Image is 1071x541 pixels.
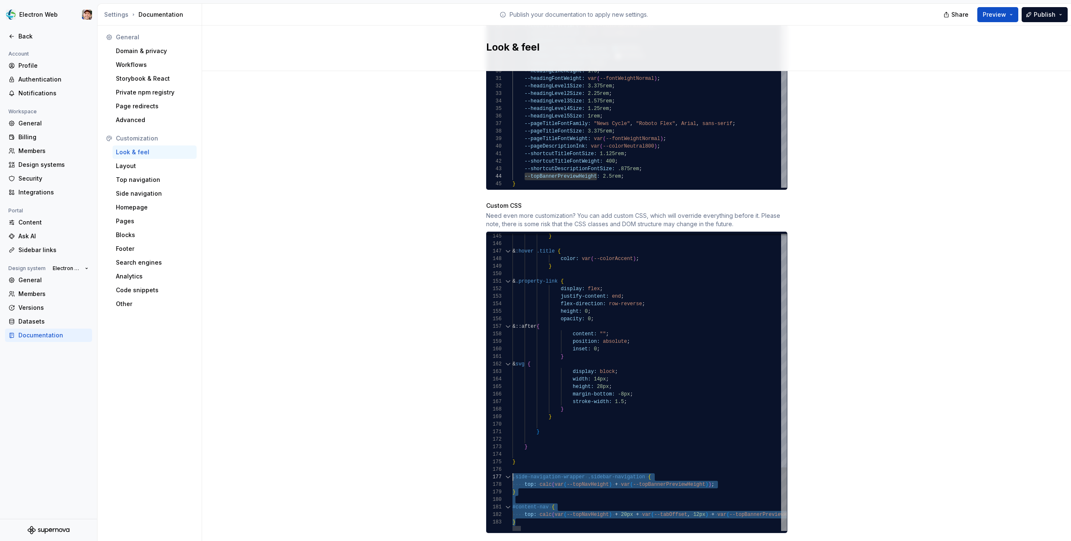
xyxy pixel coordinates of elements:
span: height: [561,309,582,314]
div: Design system [5,263,49,273]
span: flex-direction: [561,301,606,307]
div: 39 [487,135,502,143]
div: Click to collapse the range. [502,278,513,285]
a: Storybook & React [113,72,197,85]
div: 178 [487,481,502,488]
a: Blocks [113,228,197,242]
div: 154 [487,300,502,308]
div: 164 [487,375,502,383]
div: Blocks [116,231,193,239]
span: ; [588,309,591,314]
div: Security [18,174,89,183]
div: 145 [487,232,502,240]
h2: Look & feel [486,41,777,54]
span: --shortcutTitleFontWeight: [524,158,602,164]
a: Look & feel [113,145,197,159]
div: Other [116,300,193,308]
span: ; [609,106,612,112]
div: 40 [487,143,502,150]
button: Publish [1022,7,1068,22]
div: Authentication [18,75,89,84]
a: Notifications [5,87,92,100]
span: ; [624,151,627,157]
a: Analytics [113,270,197,283]
div: 146 [487,240,502,248]
div: 165 [487,383,502,390]
span: } [524,444,527,450]
span: --shortcutDescriptionFontSize: [524,166,615,172]
span: , [630,121,633,127]
span: "" [600,331,605,337]
div: 180 [487,496,502,503]
a: Supernova Logo [28,526,69,534]
div: 172 [487,436,502,443]
span: var [591,143,600,149]
div: 163 [487,368,502,375]
span: ; [627,339,630,345]
span: } [512,181,515,187]
span: ; [615,158,617,164]
a: Integrations [5,186,92,199]
div: 45 [487,180,502,188]
span: display: [561,286,585,292]
a: Content [5,216,92,229]
span: } [561,406,564,412]
a: Documentation [5,329,92,342]
span: { [558,248,561,254]
span: } [561,354,564,360]
span: ; [624,399,627,405]
span: --headingLevel5Size: [524,113,584,119]
span: 1.25rem [588,106,609,112]
span: } [548,414,551,420]
div: 33 [487,90,502,97]
div: Search engines [116,258,193,267]
span: stroke-width: [573,399,612,405]
span: --topBannerPreviewHeight [633,482,705,487]
div: Click to collapse the range. [502,323,513,330]
span: 2.25rem [588,91,609,97]
div: 147 [487,248,502,255]
span: 3.375rem [588,83,612,89]
div: 38 [487,128,502,135]
span: color: [561,256,579,262]
div: Ask AI [18,232,89,240]
span: var [594,136,603,142]
span: --headingLevel3Size: [524,98,584,104]
div: 42 [487,158,502,165]
div: Portal [5,206,26,216]
span: ; [621,174,624,179]
span: 0 [584,309,587,314]
span: ( [600,143,602,149]
div: Account [5,49,32,59]
a: Advanced [113,113,197,127]
span: Arial [681,121,696,127]
span: ) [654,76,657,82]
div: Click to collapse the range. [502,248,513,255]
div: Domain & privacy [116,47,193,55]
a: Domain & privacy [113,44,197,58]
span: .property-link [515,278,558,284]
p: Publish your documentation to apply new settings. [510,10,648,19]
div: 36 [487,112,502,120]
div: Advanced [116,116,193,124]
span: ; [636,256,639,262]
div: Documentation [104,10,198,19]
div: 175 [487,458,502,466]
div: 181 [487,503,502,511]
img: f6f21888-ac52-4431-a6ea-009a12e2bf23.png [6,10,16,20]
span: ; [609,384,612,390]
span: { [536,324,539,329]
div: 32 [487,82,502,90]
img: Chris Greufe [82,10,92,20]
span: display: [573,369,597,375]
div: General [116,33,193,41]
span: + [615,482,617,487]
span: , [696,121,699,127]
span: justify-content: [561,293,609,299]
span: ; [612,98,615,104]
span: var [588,76,597,82]
span: ; [732,121,735,127]
span: 1.5 [615,399,624,405]
div: Customization [116,134,193,143]
span: .sidebar-navigation [588,474,645,480]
